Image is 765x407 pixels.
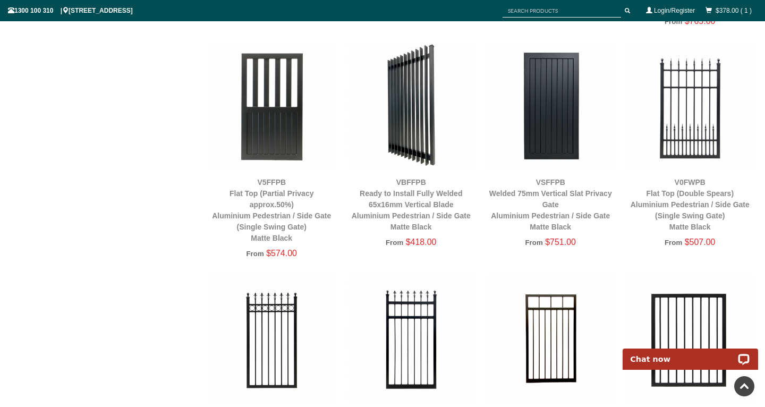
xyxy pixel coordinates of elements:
input: SEARCH PRODUCTS [503,4,621,18]
a: $378.00 ( 1 ) [716,7,752,14]
img: VBFFPB - Ready to Install Fully Welded 65x16mm Vertical Blade - Aluminium Pedestrian / Side Gate ... [347,42,476,171]
iframe: LiveChat chat widget [616,336,765,370]
img: VSFFPB - Welded 75mm Vertical Slat Privacy Gate - Aluminium Pedestrian / Side Gate - Matte Black ... [486,42,615,171]
img: V0RSPB - Ring and Spear Top (Fleur-de-lis) - Aluminium Pedestrian / Side Gate - Matte Black - Gat... [207,274,336,403]
span: $507.00 [685,238,716,247]
span: From [665,239,682,247]
a: VBFFPBReady to Install Fully Welded 65x16mm Vertical BladeAluminium Pedestrian / Side GateMatte B... [352,178,471,231]
a: V5FFPBFlat Top (Partial Privacy approx.50%)Aluminium Pedestrian / Side Gate (Single Swing Gate)Ma... [212,178,331,242]
span: From [525,239,543,247]
span: From [665,18,682,26]
img: V5FFPB - Flat Top (Partial Privacy approx.50%) - Aluminium Pedestrian / Side Gate (Single Swing G... [207,42,336,171]
span: From [386,239,403,247]
img: V0FDPB - Flat Top (Double Top Rail) - Aluminium Pedestrian / Side Gate (Single Swing Gate) - Matt... [486,274,615,403]
span: From [246,250,264,258]
a: V0FWPBFlat Top (Double Spears)Aluminium Pedestrian / Side Gate (Single Swing Gate)Matte Black [631,178,750,231]
span: $418.00 [406,238,437,247]
img: V0FTPB - Flat Top 19mm Square Tubes - Aluminium Pedestrian / Side Gate - Matte Black - Gate Wareh... [626,274,755,403]
span: $574.00 [266,249,297,258]
a: Login/Register [654,7,695,14]
span: $751.00 [545,238,576,247]
span: 1300 100 310 | [STREET_ADDRESS] [8,7,133,14]
a: VSFFPBWelded 75mm Vertical Slat Privacy GateAluminium Pedestrian / Side GateMatte Black [489,178,612,231]
img: V0FWPB - Flat Top (Double Spears) - Aluminium Pedestrian / Side Gate (Single Swing Gate) - Matte ... [626,42,755,171]
img: V0FSPB - Spear Top (Fleur-de-lis) - Aluminium Pedestrian / Side Gate (Single Swing Gate) - Matte ... [347,274,476,403]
